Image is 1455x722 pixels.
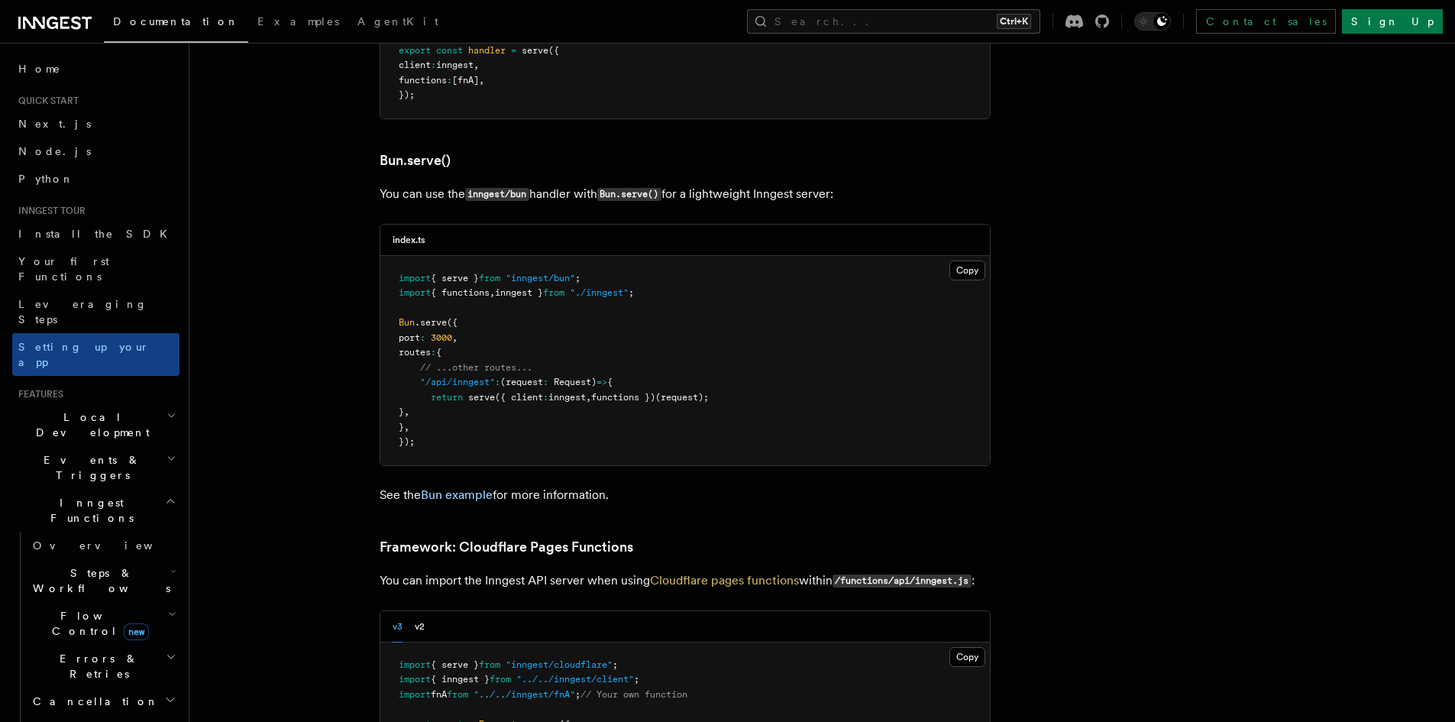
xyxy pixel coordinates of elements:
[580,689,687,700] span: // Your own function
[495,392,543,403] span: ({ client
[474,60,479,70] span: ,
[357,15,438,28] span: AgentKit
[474,689,575,700] span: "../../inngest/fnA"
[543,377,548,387] span: :
[27,602,179,645] button: Flow Controlnew
[380,150,451,171] a: Bun.serve()
[447,317,458,328] span: ({
[399,347,431,358] span: routes
[12,220,179,248] a: Install the SDK
[949,647,985,667] button: Copy
[399,689,431,700] span: import
[399,406,404,417] span: }
[436,45,463,56] span: const
[18,255,109,283] span: Your first Functions
[12,290,179,333] a: Leveraging Steps
[575,273,580,283] span: ;
[393,611,403,643] button: v3
[27,688,179,715] button: Cancellation
[431,60,436,70] span: :
[12,248,179,290] a: Your first Functions
[380,183,991,206] p: You can use the handler with for a lightweight Inngest server:
[634,674,639,685] span: ;
[479,75,484,86] span: ,
[479,273,500,283] span: from
[404,422,409,432] span: ,
[12,410,167,440] span: Local Development
[506,659,613,670] span: "inngest/cloudflare"
[548,392,586,403] span: inngest
[575,689,580,700] span: ;
[490,674,511,685] span: from
[399,60,431,70] span: client
[431,287,490,298] span: { functions
[415,317,447,328] span: .serve
[399,75,447,86] span: functions
[490,287,495,298] span: ,
[597,188,661,201] code: Bun.serve()
[949,261,985,280] button: Copy
[431,273,479,283] span: { serve }
[27,532,179,559] a: Overview
[104,5,248,43] a: Documentation
[447,75,452,86] span: :
[629,287,634,298] span: ;
[447,689,468,700] span: from
[18,228,176,240] span: Install the SDK
[399,287,431,298] span: import
[431,674,490,685] span: { inngest }
[431,347,436,358] span: :
[465,188,529,201] code: inngest/bun
[1196,9,1336,34] a: Contact sales
[12,452,167,483] span: Events & Triggers
[12,388,63,400] span: Features
[33,539,190,552] span: Overview
[436,60,474,70] span: inngest
[431,392,463,403] span: return
[27,651,166,682] span: Errors & Retries
[997,14,1031,29] kbd: Ctrl+K
[500,377,543,387] span: (request
[747,9,1040,34] button: Search...Ctrl+K
[399,317,415,328] span: Bun
[12,403,179,446] button: Local Development
[495,377,500,387] span: :
[18,341,150,368] span: Setting up your app
[431,659,479,670] span: { serve }
[468,392,495,403] span: serve
[18,145,91,157] span: Node.js
[12,446,179,489] button: Events & Triggers
[586,392,591,403] span: ,
[468,45,506,56] span: handler
[613,659,618,670] span: ;
[399,674,431,685] span: import
[452,332,458,343] span: ,
[12,333,179,376] a: Setting up your app
[12,165,179,193] a: Python
[27,565,170,596] span: Steps & Workflows
[431,332,452,343] span: 3000
[597,377,607,387] span: =>
[12,489,179,532] button: Inngest Functions
[113,15,239,28] span: Documentation
[27,608,168,639] span: Flow Control
[348,5,448,41] a: AgentKit
[18,173,74,185] span: Python
[27,645,179,688] button: Errors & Retries
[18,298,147,325] span: Leveraging Steps
[511,45,516,56] span: =
[257,15,339,28] span: Examples
[12,95,79,107] span: Quick start
[399,422,404,432] span: }
[248,5,348,41] a: Examples
[543,287,564,298] span: from
[833,575,972,588] code: /functions/api/inngest.js
[12,55,179,83] a: Home
[1134,12,1171,31] button: Toggle dark mode
[607,377,613,387] span: {
[393,234,425,246] h3: index.ts
[12,205,86,217] span: Inngest tour
[1342,9,1443,34] a: Sign Up
[399,436,415,447] span: });
[124,623,149,640] span: new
